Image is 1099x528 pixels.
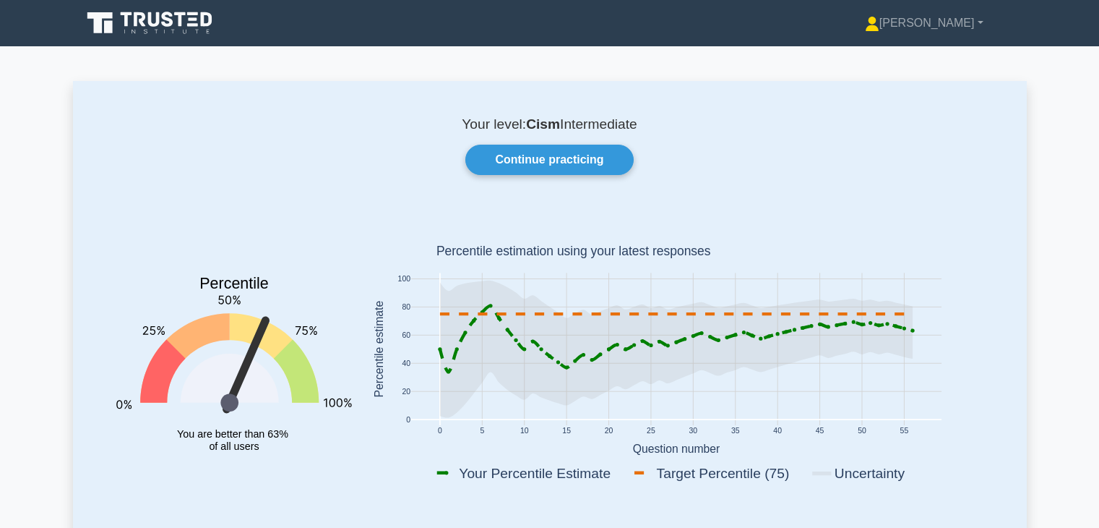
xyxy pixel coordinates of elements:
text: 80 [402,304,410,312]
a: Continue practicing [465,145,633,175]
text: 0 [406,416,410,424]
text: Percentile estimate [372,301,384,398]
tspan: of all users [209,440,259,452]
a: [PERSON_NAME] [830,9,1018,38]
text: 55 [900,427,908,435]
text: 60 [402,331,410,339]
text: 25 [647,427,655,435]
text: 10 [520,427,528,435]
tspan: You are better than 63% [177,428,288,440]
text: 35 [730,427,739,435]
text: 20 [402,388,410,396]
text: Percentile [199,276,269,293]
text: 20 [604,427,613,435]
text: 5 [480,427,484,435]
text: 30 [689,427,697,435]
text: 45 [815,427,824,435]
b: Cism [526,116,560,132]
text: 100 [397,276,410,284]
text: 0 [437,427,441,435]
text: Percentile estimation using your latest responses [436,244,710,259]
text: 50 [858,427,866,435]
text: 15 [562,427,571,435]
text: 40 [773,427,782,435]
text: Question number [632,443,720,455]
p: Your level: Intermediate [108,116,992,133]
text: 40 [402,359,410,367]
